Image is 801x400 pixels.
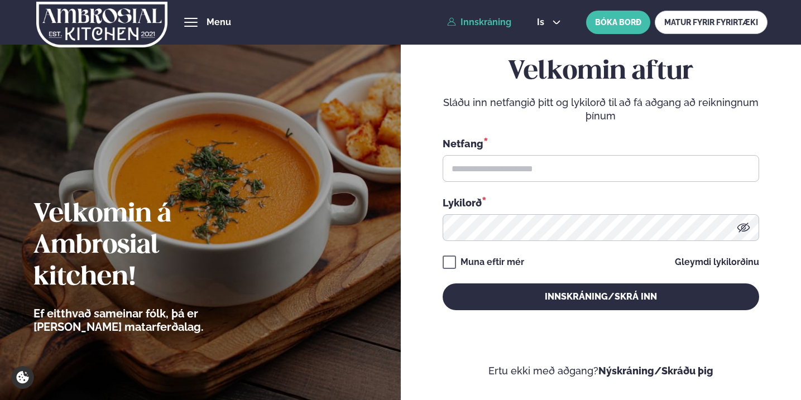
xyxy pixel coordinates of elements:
span: is [537,18,548,27]
div: Netfang [443,136,759,151]
button: Innskráning/Skrá inn [443,283,759,310]
p: Sláðu inn netfangið þitt og lykilorð til að fá aðgang að reikningnum þínum [443,96,759,123]
a: Nýskráning/Skráðu þig [598,365,713,377]
button: hamburger [184,16,198,29]
a: Cookie settings [11,366,34,389]
button: BÓKA BORÐ [586,11,650,34]
h2: Velkomin á Ambrosial kitchen! [33,199,265,293]
a: Innskráning [447,17,511,27]
div: Lykilorð [443,195,759,210]
button: is [528,18,570,27]
p: Ef eitthvað sameinar fólk, þá er [PERSON_NAME] matarferðalag. [33,307,265,334]
a: Gleymdi lykilorðinu [675,258,759,267]
h2: Velkomin aftur [443,56,759,88]
p: Ertu ekki með aðgang? [434,364,768,378]
a: MATUR FYRIR FYRIRTÆKI [655,11,768,34]
img: logo [36,2,169,47]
